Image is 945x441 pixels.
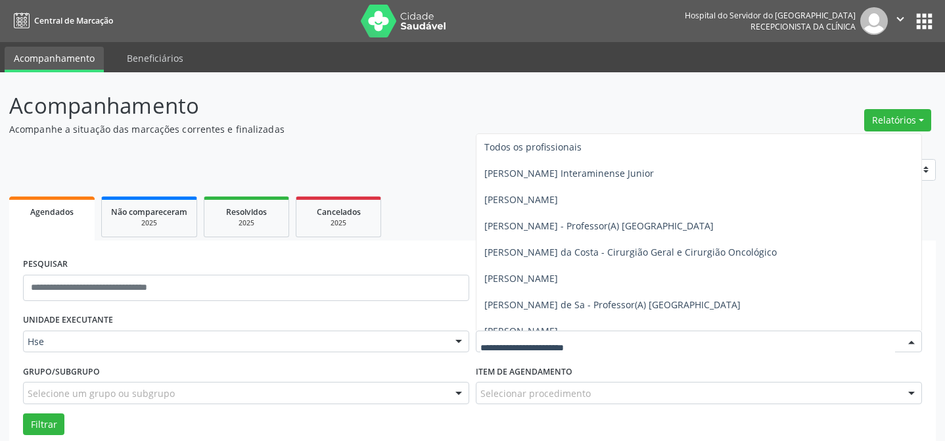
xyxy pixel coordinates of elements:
span: Selecione um grupo ou subgrupo [28,386,175,400]
span: Selecionar procedimento [480,386,591,400]
span: Recepcionista da clínica [750,21,856,32]
img: img [860,7,888,35]
span: [PERSON_NAME] de Sa - Professor(A) [GEOGRAPHIC_DATA] [484,298,741,311]
button:  [888,7,913,35]
button: apps [913,10,936,33]
button: Filtrar [23,413,64,436]
div: Hospital do Servidor do [GEOGRAPHIC_DATA] [685,10,856,21]
span: Resolvidos [226,206,267,218]
span: Cancelados [317,206,361,218]
label: UNIDADE EXECUTANTE [23,310,113,331]
span: Central de Marcação [34,15,113,26]
span: [PERSON_NAME] Interaminense Junior [484,167,654,179]
span: Todos os profissionais [484,141,582,153]
div: 2025 [111,218,187,228]
a: Beneficiários [118,47,193,70]
label: PESQUISAR [23,254,68,275]
span: Agendados [30,206,74,218]
div: 2025 [214,218,279,228]
a: Acompanhamento [5,47,104,72]
span: Não compareceram [111,206,187,218]
i:  [893,12,908,26]
button: Relatórios [864,109,931,131]
a: Central de Marcação [9,10,113,32]
label: Grupo/Subgrupo [23,361,100,382]
span: Hse [28,335,442,348]
span: [PERSON_NAME] [484,272,558,285]
span: [PERSON_NAME] - Professor(A) [GEOGRAPHIC_DATA] [484,220,714,232]
span: [PERSON_NAME] da Costa - Cirurgião Geral e Cirurgião Oncológico [484,246,777,258]
p: Acompanhamento [9,89,658,122]
p: Acompanhe a situação das marcações correntes e finalizadas [9,122,658,136]
label: Item de agendamento [476,361,572,382]
span: [PERSON_NAME] [484,325,558,337]
span: [PERSON_NAME] [484,193,558,206]
div: 2025 [306,218,371,228]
